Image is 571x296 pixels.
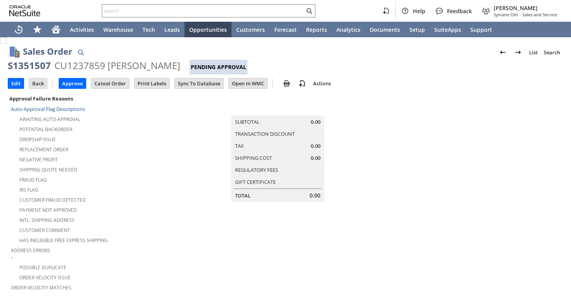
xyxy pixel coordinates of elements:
[19,146,68,153] a: Replacement Order
[19,187,38,193] a: RIS flag
[305,6,314,16] svg: Search
[11,284,71,291] a: Order Velocity Matches
[282,79,291,88] img: print.svg
[76,48,85,57] img: Quick Find
[9,22,28,37] a: Recent Records
[306,26,327,33] span: Reports
[65,22,99,37] a: Activities
[19,197,86,203] a: Customer Fraud Detected
[138,22,160,37] a: Tech
[19,237,108,244] a: Has Ineligible Free Express Shipping
[19,166,77,173] a: Shipping Quote Needed
[19,156,58,163] a: Negative Profit
[47,22,65,37] a: Home
[405,22,430,37] a: Setup
[143,26,155,33] span: Tech
[185,22,232,37] a: Opportunities
[23,45,72,58] h1: Sales Order
[19,217,75,223] a: Intl. Shipping Address
[235,130,295,137] a: Transaction Discount
[235,166,278,173] a: Regulatory Fees
[494,12,518,17] span: Sylvane Old
[70,26,94,33] span: Activities
[522,12,557,17] span: Sales and Service
[231,103,324,116] caption: Summary
[430,22,466,37] a: SuiteApps
[160,22,185,37] a: Leads
[235,118,259,125] a: Subtotal
[54,59,180,72] div: CU1237859 [PERSON_NAME]
[409,26,425,33] span: Setup
[311,118,320,126] span: 0.00
[164,26,180,33] span: Leads
[19,126,72,133] a: Potential Backorder
[336,26,360,33] span: Analytics
[270,22,301,37] a: Forecast
[11,106,85,113] a: Auto-Approval Flag Descriptions
[19,136,56,143] a: Dropship Issue
[311,142,320,150] span: 0.00
[99,22,138,37] a: Warehouse
[274,26,297,33] span: Forecast
[8,93,190,104] div: Approval Failure Reasons
[102,6,305,16] input: Search
[8,78,24,88] input: Edit
[514,48,523,57] img: Next
[51,25,61,34] svg: Home
[175,78,223,88] input: Sync To Database
[235,178,276,185] a: Gift Certificate
[235,142,244,149] a: Tax
[301,22,332,37] a: Reports
[59,78,86,88] input: Approve
[232,22,270,37] a: Customers
[8,59,51,72] div: S1351507
[541,46,563,59] a: Search
[298,79,307,88] img: add-record.svg
[19,264,66,271] a: Possible Duplicate
[28,22,47,37] div: Shortcuts
[235,192,251,199] a: Total
[498,48,507,57] img: Previous
[311,154,320,162] span: 0.00
[235,154,272,161] a: Shipping Cost
[19,207,77,213] a: Payment not approved
[236,26,265,33] span: Customers
[29,78,47,88] input: Back
[519,12,521,17] span: -
[33,25,42,34] svg: Shortcuts
[19,116,80,123] a: Awaiting Auto-Approval
[310,80,334,87] a: Actions
[11,247,50,254] a: Address Errors
[466,22,497,37] a: Support
[11,254,12,261] span: -
[470,26,492,33] span: Support
[229,78,267,88] input: Open In WMC
[190,60,247,74] div: Pending Approval
[9,5,40,16] svg: logo
[310,192,320,199] span: 0.00
[332,22,365,37] a: Analytics
[134,78,169,88] input: Print Labels
[434,26,461,33] span: SuiteApps
[526,46,541,59] a: List
[19,177,47,183] a: Fraud Flag
[103,26,133,33] span: Warehouse
[19,227,70,234] a: Customer Comment
[365,22,405,37] a: Documents
[91,78,129,88] input: Cancel Order
[447,7,472,15] span: Feedback
[189,26,227,33] span: Opportunities
[370,26,400,33] span: Documents
[19,274,71,281] a: Order Velocity Issue
[14,25,23,34] svg: Recent Records
[413,7,425,15] span: Help
[494,4,557,12] span: [PERSON_NAME]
